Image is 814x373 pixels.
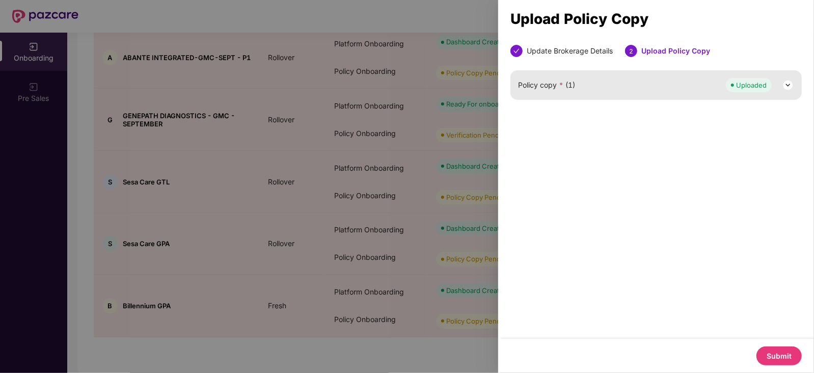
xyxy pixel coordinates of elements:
span: 2 [629,47,633,55]
div: Update Brokerage Details [527,45,613,57]
div: Uploaded [736,80,767,90]
div: Upload Policy Copy [641,45,710,57]
span: check [513,48,520,54]
img: svg+xml;base64,PHN2ZyB3aWR0aD0iMjQiIGhlaWdodD0iMjQiIHZpZXdCb3g9IjAgMCAyNCAyNCIgZmlsbD0ibm9uZSIgeG... [782,79,794,91]
button: Submit [756,347,802,365]
span: Policy copy (1) [518,79,575,91]
div: Upload Policy Copy [510,13,802,24]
